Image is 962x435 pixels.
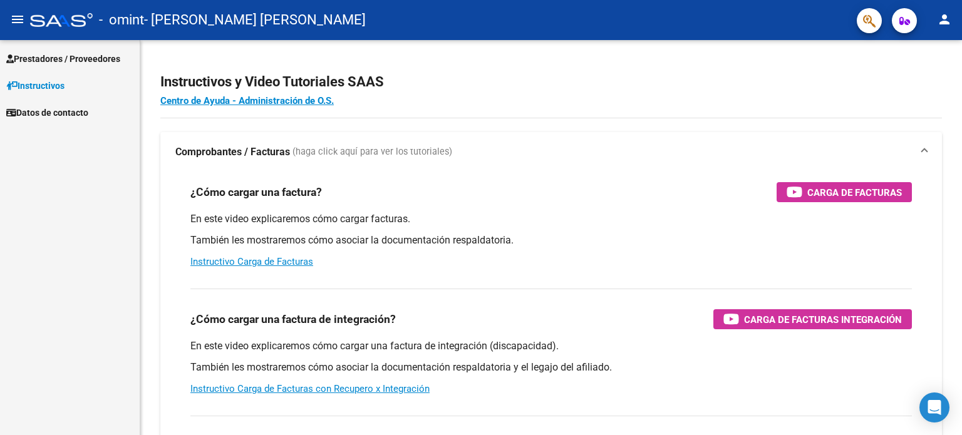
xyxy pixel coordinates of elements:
h3: ¿Cómo cargar una factura de integración? [190,310,396,328]
p: También les mostraremos cómo asociar la documentación respaldatoria y el legajo del afiliado. [190,361,912,374]
span: - omint [99,6,144,34]
h2: Instructivos y Video Tutoriales SAAS [160,70,942,94]
a: Instructivo Carga de Facturas con Recupero x Integración [190,383,430,394]
a: Instructivo Carga de Facturas [190,256,313,267]
span: Carga de Facturas Integración [744,312,902,327]
span: Carga de Facturas [807,185,902,200]
span: Instructivos [6,79,65,93]
p: En este video explicaremos cómo cargar facturas. [190,212,912,226]
a: Centro de Ayuda - Administración de O.S. [160,95,334,106]
mat-icon: person [937,12,952,27]
span: (haga click aquí para ver los tutoriales) [292,145,452,159]
span: Prestadores / Proveedores [6,52,120,66]
p: También les mostraremos cómo asociar la documentación respaldatoria. [190,233,912,247]
strong: Comprobantes / Facturas [175,145,290,159]
button: Carga de Facturas Integración [713,309,912,329]
span: - [PERSON_NAME] [PERSON_NAME] [144,6,366,34]
h3: ¿Cómo cargar una factura? [190,183,322,201]
mat-expansion-panel-header: Comprobantes / Facturas (haga click aquí para ver los tutoriales) [160,132,942,172]
mat-icon: menu [10,12,25,27]
p: En este video explicaremos cómo cargar una factura de integración (discapacidad). [190,339,912,353]
span: Datos de contacto [6,106,88,120]
button: Carga de Facturas [777,182,912,202]
div: Open Intercom Messenger [919,392,949,422]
